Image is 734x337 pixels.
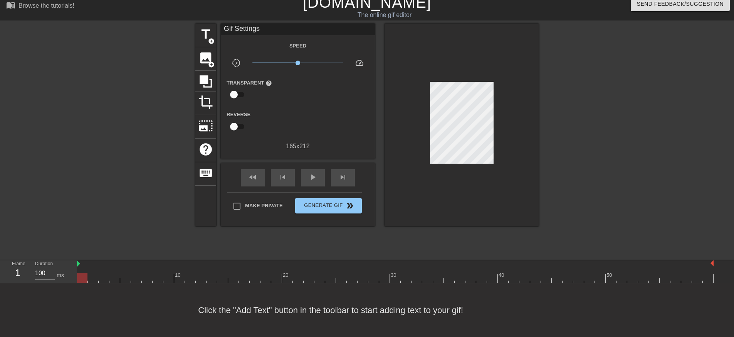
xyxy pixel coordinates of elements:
img: bound-end.png [710,260,714,266]
span: menu_book [6,0,15,10]
span: image [198,51,213,65]
div: 10 [175,271,182,279]
span: slow_motion_video [232,58,241,68]
label: Speed [289,42,306,50]
div: ms [57,271,64,279]
span: play_arrow [308,173,317,182]
label: Reverse [227,111,250,119]
span: speed [355,58,364,68]
button: Generate Gif [295,198,362,213]
span: help [265,80,272,86]
div: 40 [499,271,506,279]
label: Duration [35,262,53,266]
span: add_circle [208,61,215,68]
div: 165 x 212 [221,142,375,151]
label: Transparent [227,79,272,87]
div: Frame [6,260,29,283]
span: photo_size_select_large [198,119,213,133]
span: title [198,27,213,42]
span: help [198,142,213,157]
div: Browse the tutorials! [18,2,74,9]
div: 1 [12,266,24,280]
div: 50 [606,271,613,279]
span: Generate Gif [298,201,359,210]
div: Gif Settings [221,24,375,35]
div: 20 [283,271,290,279]
div: 30 [391,271,398,279]
span: Make Private [245,202,283,210]
span: fast_rewind [248,173,257,182]
span: crop [198,95,213,110]
span: add_circle [208,38,215,44]
span: double_arrow [345,201,354,210]
a: Browse the tutorials! [6,0,74,12]
span: keyboard [198,166,213,180]
span: skip_previous [278,173,287,182]
span: skip_next [338,173,348,182]
div: The online gif editor [249,10,521,20]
